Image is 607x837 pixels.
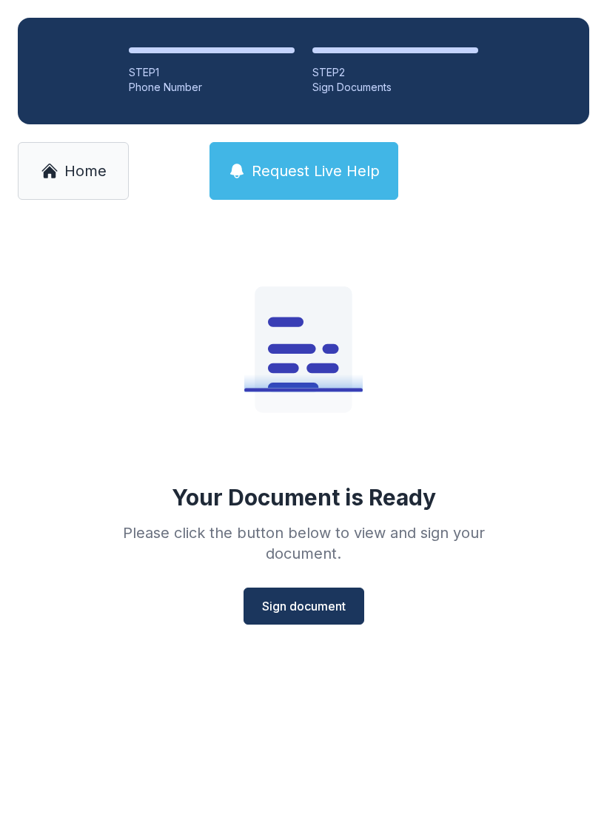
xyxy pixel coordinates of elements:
[312,80,478,95] div: Sign Documents
[262,597,346,615] span: Sign document
[172,484,436,511] div: Your Document is Ready
[64,161,107,181] span: Home
[129,65,295,80] div: STEP 1
[90,522,517,564] div: Please click the button below to view and sign your document.
[252,161,380,181] span: Request Live Help
[129,80,295,95] div: Phone Number
[312,65,478,80] div: STEP 2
